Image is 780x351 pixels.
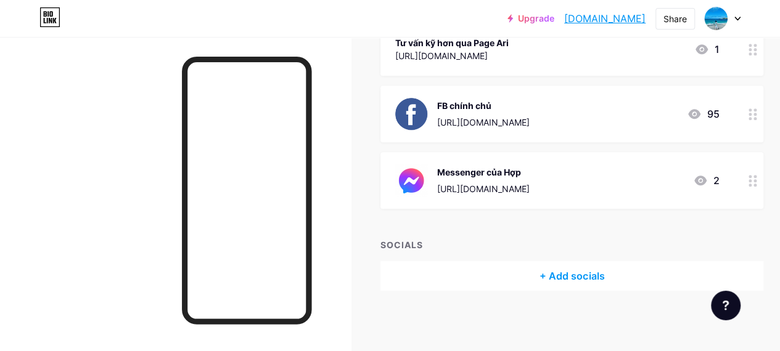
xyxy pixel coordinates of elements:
img: Messenger của Hợp [395,164,427,196]
div: 2 [693,173,719,188]
div: Share [663,12,687,25]
div: + Add socials [380,261,763,291]
a: [DOMAIN_NAME] [564,11,646,26]
img: hoppu [704,7,728,30]
div: [URL][DOMAIN_NAME] [437,182,530,195]
div: 95 [687,107,719,121]
div: FB chính chủ [437,99,530,112]
div: [URL][DOMAIN_NAME] [437,116,530,129]
img: FB chính chủ [395,98,427,130]
div: Messenger của Hợp [437,166,530,179]
div: 1 [694,42,719,57]
div: [URL][DOMAIN_NAME] [395,49,509,62]
div: SOCIALS [380,238,763,251]
div: Tư vấn kỹ hơn qua Page Ari [395,36,509,49]
a: Upgrade [507,14,554,23]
